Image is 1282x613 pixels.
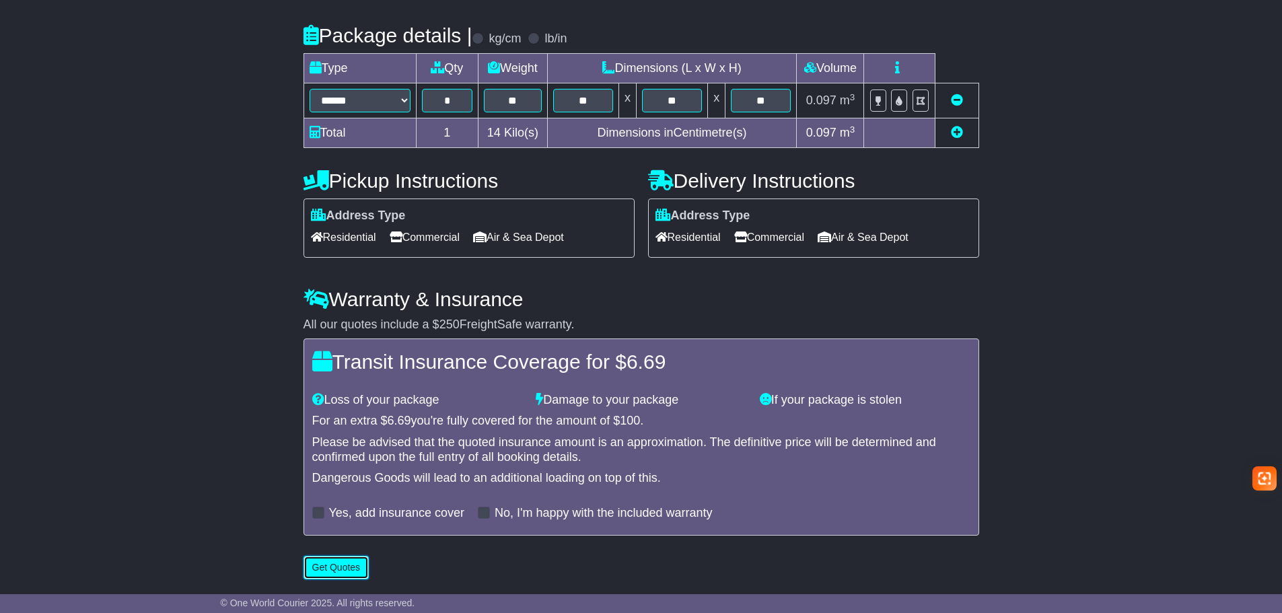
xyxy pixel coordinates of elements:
span: 14 [487,126,501,139]
h4: Warranty & Insurance [304,288,979,310]
td: 1 [416,118,478,148]
a: Add new item [951,126,963,139]
label: Address Type [311,209,406,223]
span: 0.097 [806,126,836,139]
a: Remove this item [951,94,963,107]
div: Please be advised that the quoted insurance amount is an approximation. The definitive price will... [312,435,970,464]
div: All our quotes include a $ FreightSafe warranty. [304,318,979,332]
span: Commercial [390,227,460,248]
span: Residential [311,227,376,248]
button: Get Quotes [304,556,369,579]
h4: Pickup Instructions [304,170,635,192]
span: Air & Sea Depot [473,227,564,248]
span: 250 [439,318,460,331]
td: x [708,83,725,118]
span: 6.69 [627,351,666,373]
span: 0.097 [806,94,836,107]
span: 6.69 [388,414,411,427]
div: Loss of your package [306,393,530,408]
span: m [840,126,855,139]
sup: 3 [850,124,855,135]
td: Weight [478,54,548,83]
span: Air & Sea Depot [818,227,909,248]
span: © One World Courier 2025. All rights reserved. [221,598,415,608]
td: Total [304,118,416,148]
td: Dimensions (L x W x H) [547,54,797,83]
label: Address Type [655,209,750,223]
span: 100 [620,414,640,427]
div: Damage to your package [529,393,753,408]
td: Qty [416,54,478,83]
span: Commercial [734,227,804,248]
td: Volume [797,54,864,83]
div: If your package is stolen [753,393,977,408]
h4: Delivery Instructions [648,170,979,192]
td: Type [304,54,416,83]
td: Kilo(s) [478,118,548,148]
sup: 3 [850,92,855,102]
label: kg/cm [489,32,521,46]
div: Dangerous Goods will lead to an additional loading on top of this. [312,471,970,486]
div: For an extra $ you're fully covered for the amount of $ . [312,414,970,429]
label: Yes, add insurance cover [329,506,464,521]
h4: Transit Insurance Coverage for $ [312,351,970,373]
label: lb/in [544,32,567,46]
label: No, I'm happy with the included warranty [495,506,713,521]
span: Residential [655,227,721,248]
td: Dimensions in Centimetre(s) [547,118,797,148]
span: m [840,94,855,107]
h4: Package details | [304,24,472,46]
td: x [618,83,636,118]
